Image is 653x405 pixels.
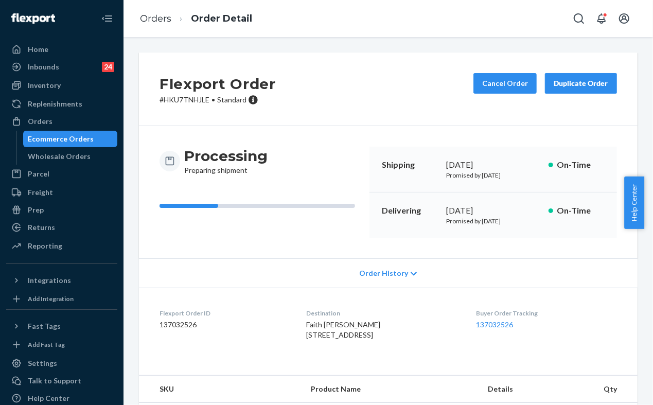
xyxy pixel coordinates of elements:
button: Open Search Box [569,8,589,29]
div: Settings [28,358,57,368]
div: Inbounds [28,62,59,72]
div: 24 [102,62,114,72]
h3: Processing [184,147,268,165]
div: [DATE] [447,159,540,171]
th: Qty [590,376,638,403]
div: Parcel [28,169,49,179]
button: Duplicate Order [545,73,617,94]
a: Freight [6,184,117,201]
p: On-Time [557,159,605,171]
div: Reporting [28,241,62,251]
p: Promised by [DATE] [447,171,540,180]
div: Freight [28,187,53,198]
div: Help Center [28,393,69,403]
dt: Flexport Order ID [160,309,290,318]
p: Delivering [382,205,438,217]
button: Fast Tags [6,318,117,334]
a: Home [6,41,117,58]
div: Wholesale Orders [28,151,91,162]
div: Prep [28,205,44,215]
a: Parcel [6,166,117,182]
th: SKU [139,376,303,403]
div: [DATE] [447,205,540,217]
span: • [211,95,215,104]
h2: Flexport Order [160,73,276,95]
dt: Destination [306,309,460,318]
dd: 137032526 [160,320,290,330]
a: Talk to Support [6,373,117,389]
p: Shipping [382,159,438,171]
div: Talk to Support [28,376,81,386]
div: Add Integration [28,294,74,303]
a: 137032526 [476,320,513,329]
img: Flexport logo [11,13,55,24]
div: Fast Tags [28,321,61,331]
a: Orders [6,113,117,130]
a: Order Detail [191,13,252,24]
a: Returns [6,219,117,236]
div: Preparing shipment [184,147,268,175]
p: Promised by [DATE] [447,217,540,225]
span: Faith [PERSON_NAME] [STREET_ADDRESS] [306,320,380,339]
button: Open notifications [591,8,612,29]
div: Add Fast Tag [28,340,65,349]
div: Integrations [28,275,71,286]
div: Duplicate Order [554,78,608,89]
a: Wholesale Orders [23,148,118,165]
a: Prep [6,202,117,218]
div: Orders [28,116,52,127]
button: Integrations [6,272,117,289]
ol: breadcrumbs [132,4,260,34]
a: Add Fast Tag [6,339,117,351]
div: Inventory [28,80,61,91]
th: Details [480,376,589,403]
span: Order History [359,268,408,278]
div: Returns [28,222,55,233]
button: Cancel Order [473,73,537,94]
a: Orders [140,13,171,24]
a: Reporting [6,238,117,254]
button: Help Center [624,177,644,229]
a: Replenishments [6,96,117,112]
a: Inbounds24 [6,59,117,75]
div: Replenishments [28,99,82,109]
button: Open account menu [614,8,634,29]
p: # HKU7TNHJLE [160,95,276,105]
p: On-Time [557,205,605,217]
a: Add Integration [6,293,117,305]
button: Close Navigation [97,8,117,29]
div: Ecommerce Orders [28,134,94,144]
a: Ecommerce Orders [23,131,118,147]
span: Standard [217,95,246,104]
th: Product Name [303,376,480,403]
dt: Buyer Order Tracking [476,309,617,318]
div: Home [28,44,48,55]
a: Inventory [6,77,117,94]
a: Settings [6,355,117,372]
